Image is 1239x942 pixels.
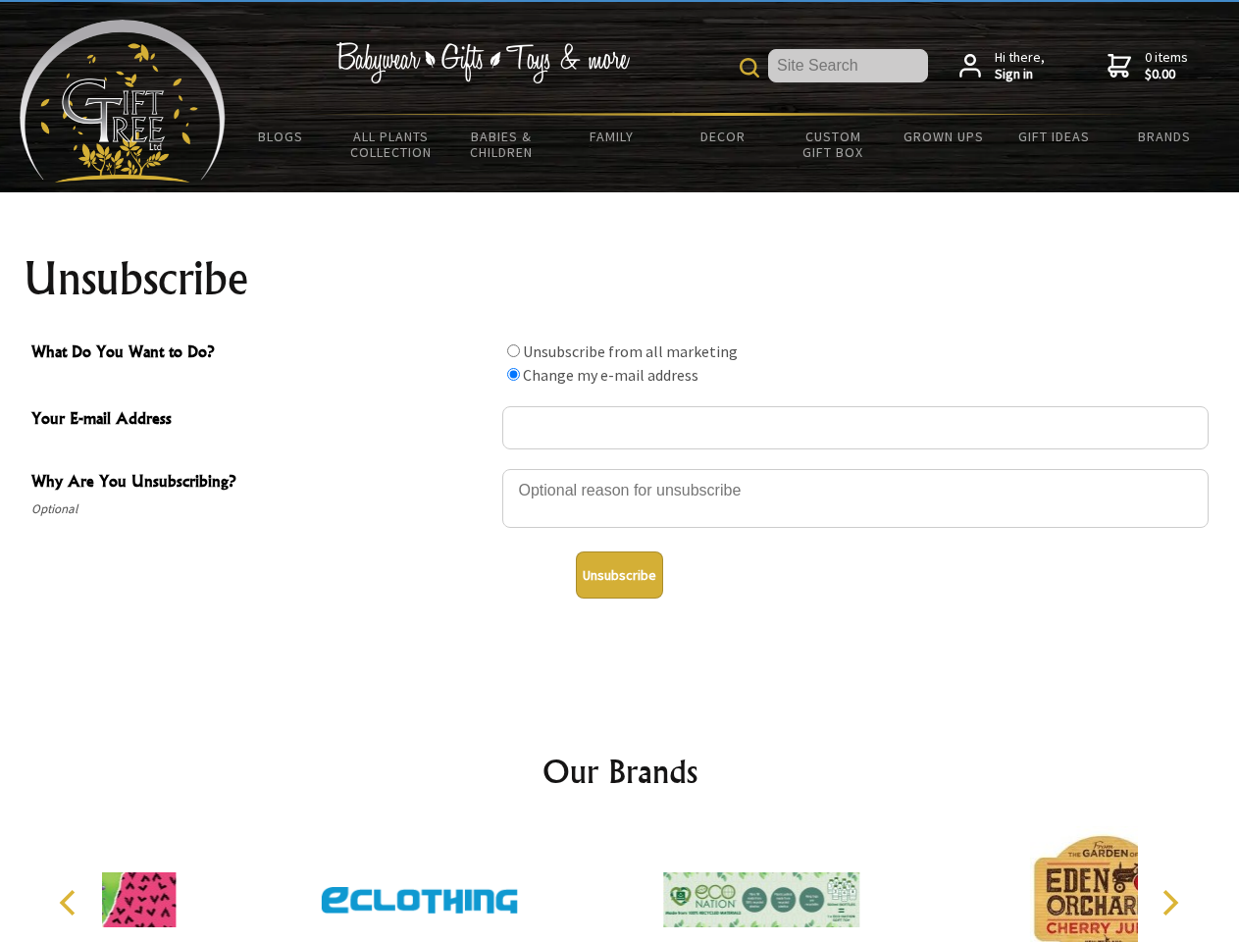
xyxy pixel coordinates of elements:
[1110,116,1220,157] a: Brands
[31,340,492,368] span: What Do You Want to Do?
[1145,66,1188,83] strong: $0.00
[507,344,520,357] input: What Do You Want to Do?
[888,116,999,157] a: Grown Ups
[576,551,663,599] button: Unsubscribe
[1148,881,1191,924] button: Next
[226,116,336,157] a: BLOGS
[995,66,1045,83] strong: Sign in
[336,116,447,173] a: All Plants Collection
[49,881,92,924] button: Previous
[31,469,492,497] span: Why Are You Unsubscribing?
[502,469,1209,528] textarea: Why Are You Unsubscribing?
[31,406,492,435] span: Your E-mail Address
[446,116,557,173] a: Babies & Children
[39,748,1201,795] h2: Our Brands
[999,116,1110,157] a: Gift Ideas
[768,49,928,82] input: Site Search
[523,341,738,361] label: Unsubscribe from all marketing
[1145,48,1188,83] span: 0 items
[24,255,1216,302] h1: Unsubscribe
[336,42,630,83] img: Babywear - Gifts - Toys & more
[995,49,1045,83] span: Hi there,
[740,58,759,78] img: product search
[523,365,698,385] label: Change my e-mail address
[778,116,889,173] a: Custom Gift Box
[20,20,226,183] img: Babyware - Gifts - Toys and more...
[507,368,520,381] input: What Do You Want to Do?
[1108,49,1188,83] a: 0 items$0.00
[557,116,668,157] a: Family
[31,497,492,521] span: Optional
[667,116,778,157] a: Decor
[502,406,1209,449] input: Your E-mail Address
[959,49,1045,83] a: Hi there,Sign in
